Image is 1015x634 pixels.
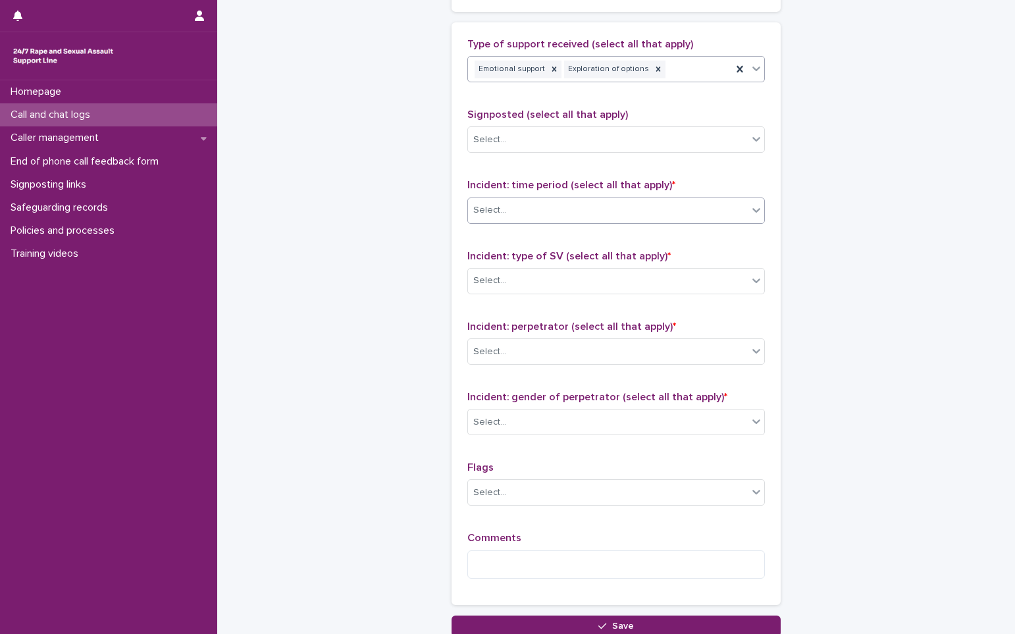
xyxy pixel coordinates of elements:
[467,39,693,49] span: Type of support received (select all that apply)
[473,486,506,500] div: Select...
[5,201,118,214] p: Safeguarding records
[473,345,506,359] div: Select...
[473,203,506,217] div: Select...
[467,109,628,120] span: Signposted (select all that apply)
[467,251,671,261] span: Incident: type of SV (select all that apply)
[467,321,676,332] span: Incident: perpetrator (select all that apply)
[467,533,521,543] span: Comments
[5,132,109,144] p: Caller management
[467,392,727,402] span: Incident: gender of perpetrator (select all that apply)
[467,462,494,473] span: Flags
[5,178,97,191] p: Signposting links
[475,61,547,78] div: Emotional support
[473,133,506,147] div: Select...
[5,86,72,98] p: Homepage
[612,621,634,631] span: Save
[473,415,506,429] div: Select...
[564,61,651,78] div: Exploration of options
[5,248,89,260] p: Training videos
[5,109,101,121] p: Call and chat logs
[5,225,125,237] p: Policies and processes
[11,43,116,69] img: rhQMoQhaT3yELyF149Cw
[5,155,169,168] p: End of phone call feedback form
[473,274,506,288] div: Select...
[467,180,675,190] span: Incident: time period (select all that apply)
